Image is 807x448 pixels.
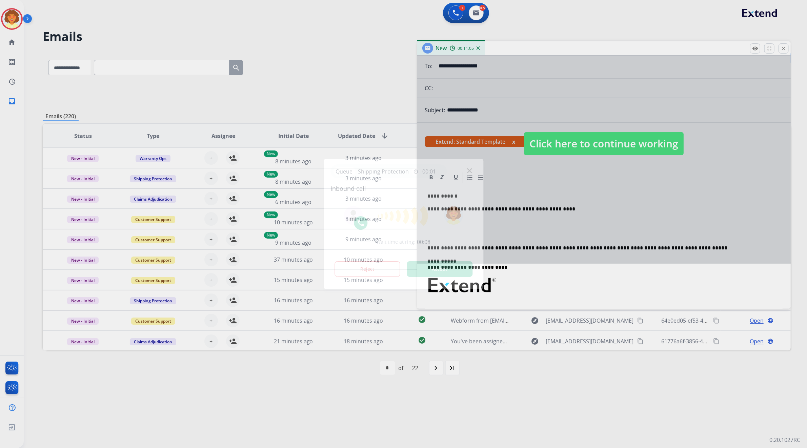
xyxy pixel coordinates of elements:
p: 0.20.1027RC [769,436,800,444]
button: Reject [335,261,400,277]
img: call-icon [357,219,365,227]
span: Shipping Protection [355,167,411,176]
span: 00:08 [417,238,431,246]
span: 00:01 [422,167,436,176]
img: close-button [467,168,472,174]
span: Wait time at ring: [377,239,416,245]
img: agent-avatar [348,210,359,221]
mat-icon: timer [413,169,418,174]
img: avatar [444,206,463,225]
span: Inbound call [330,184,477,193]
p: Queue [333,167,355,176]
button: Accept [407,261,472,277]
